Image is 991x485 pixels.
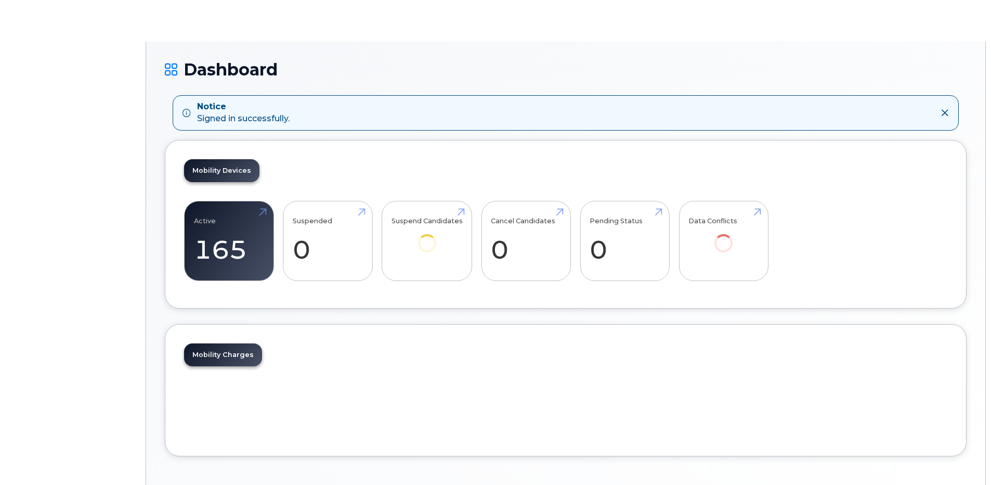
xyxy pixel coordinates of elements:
div: Signed in successfully. [197,101,290,125]
a: Mobility Devices [184,159,259,182]
strong: Notice [197,101,290,113]
h1: Dashboard [165,60,967,79]
a: Suspend Candidates [392,207,463,266]
a: Cancel Candidates 0 [491,207,561,275]
a: Suspended 0 [293,207,363,275]
a: Mobility Charges [184,343,262,366]
a: Pending Status 0 [590,207,660,275]
a: Data Conflicts [688,207,759,266]
a: Active 165 [194,207,264,275]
